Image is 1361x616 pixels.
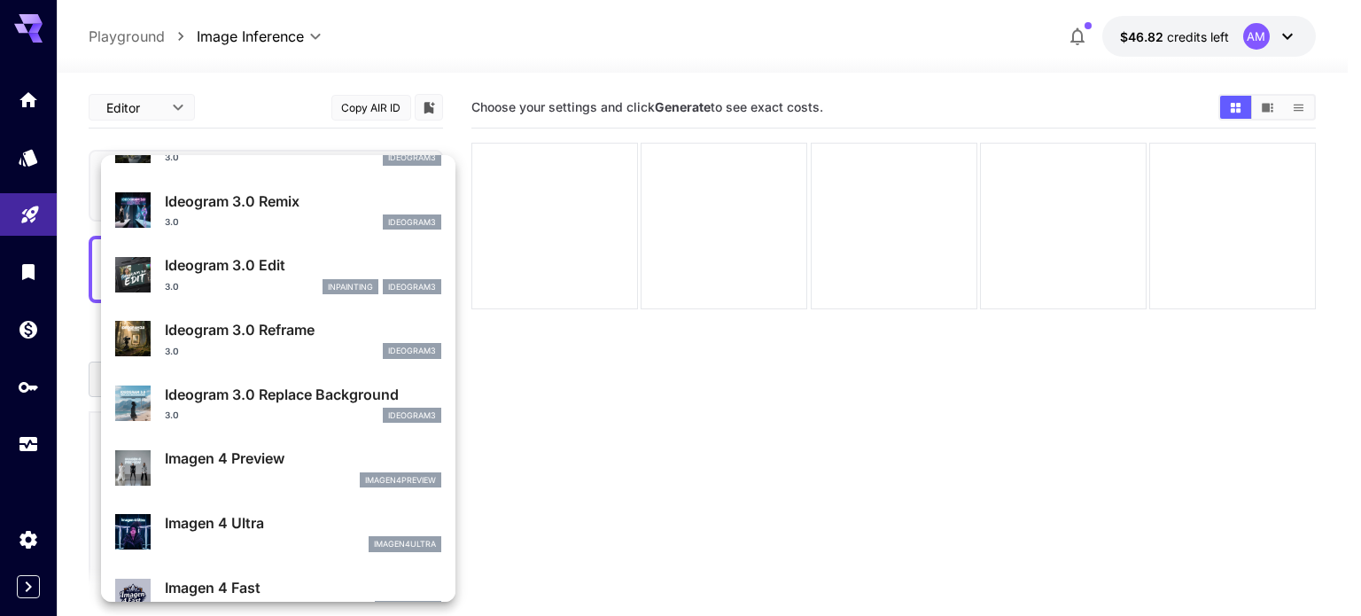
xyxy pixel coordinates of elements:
p: imagen4preview [365,474,436,487]
p: imagen4ultra [374,538,436,550]
p: inpainting [328,281,373,293]
p: ideogram3 [388,409,436,422]
div: Ideogram 3.0 Remix3.0ideogram3 [115,183,441,238]
p: 3.0 [165,280,179,293]
p: Ideogram 3.0 Edit [165,254,441,276]
p: Ideogram 3.0 Remix [165,191,441,212]
p: 3.0 [165,345,179,358]
div: Imagen 4 Ultraimagen4ultra [115,505,441,559]
p: ideogram3 [388,345,436,357]
p: 3.0 [165,151,179,164]
div: Imagen 4 Previewimagen4preview [115,441,441,495]
p: ideogram3 [388,216,436,229]
p: ideogram3 [388,152,436,164]
p: ideogram3 [388,281,436,293]
div: Ideogram 3.0 Edit3.0inpaintingideogram3 [115,247,441,301]
p: Imagen 4 Ultra [165,512,441,534]
p: 3.0 [165,409,179,422]
p: Imagen 4 Fast [165,577,441,598]
div: Ideogram 3.0 Reframe3.0ideogram3 [115,312,441,366]
p: Imagen 4 Preview [165,448,441,469]
p: Ideogram 3.0 Reframe [165,319,441,340]
p: 3.0 [165,215,179,229]
p: Ideogram 3.0 Replace Background [165,384,441,405]
div: Ideogram 3.0 Replace Background3.0ideogram3 [115,377,441,431]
